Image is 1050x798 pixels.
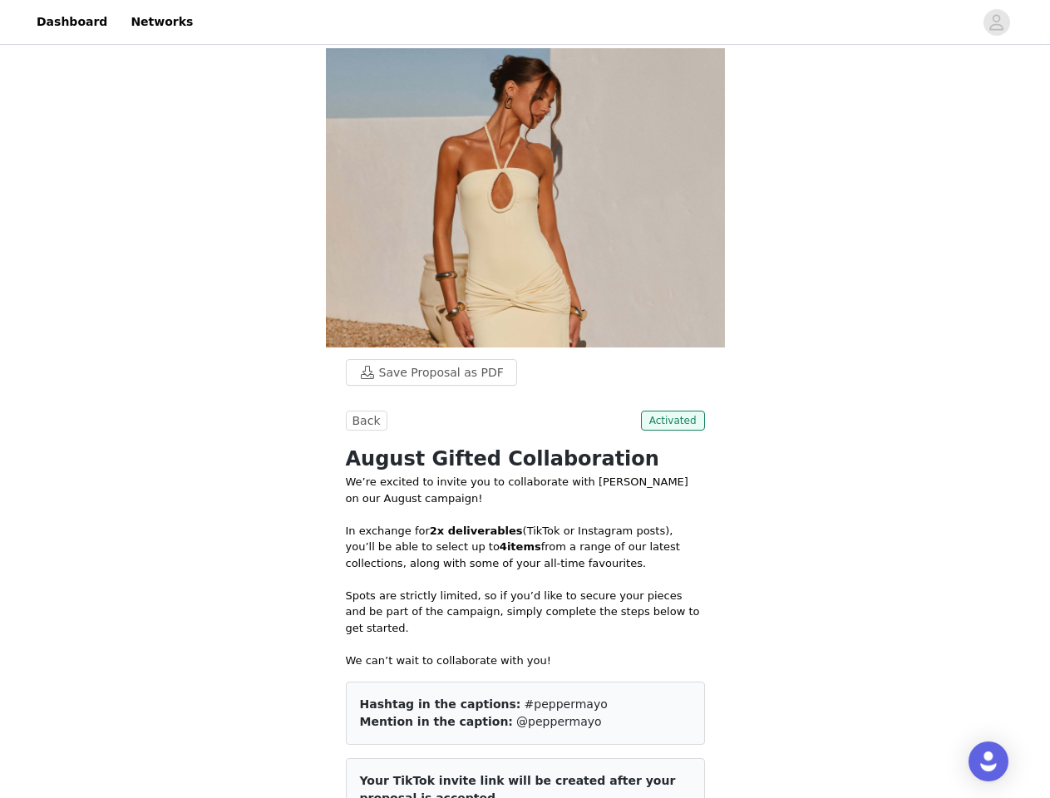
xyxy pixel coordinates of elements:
p: We’re excited to invite you to collaborate with [PERSON_NAME] on our August campaign! [346,474,705,506]
strong: 2x deliverables [430,525,523,537]
p: In exchange for (TikTok or Instagram posts), you’ll be able to select up to from a range of our l... [346,523,705,572]
span: Mention in the caption: [360,715,513,728]
strong: items [507,540,541,553]
h1: August Gifted Collaboration [346,444,705,474]
strong: 4 [500,540,507,553]
span: @peppermayo [516,715,601,728]
p: We can’t wait to collaborate with you! [346,653,705,669]
img: campaign image [326,48,725,347]
span: Hashtag in the captions: [360,697,521,711]
a: Dashboard [27,3,117,41]
a: Networks [121,3,203,41]
div: Open Intercom Messenger [969,741,1008,781]
span: #peppermayo [525,697,608,711]
button: Save Proposal as PDF [346,359,517,386]
div: avatar [988,9,1004,36]
button: Back [346,411,387,431]
span: Activated [641,411,705,431]
p: Spots are strictly limited, so if you’d like to secure your pieces and be part of the campaign, s... [346,588,705,637]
